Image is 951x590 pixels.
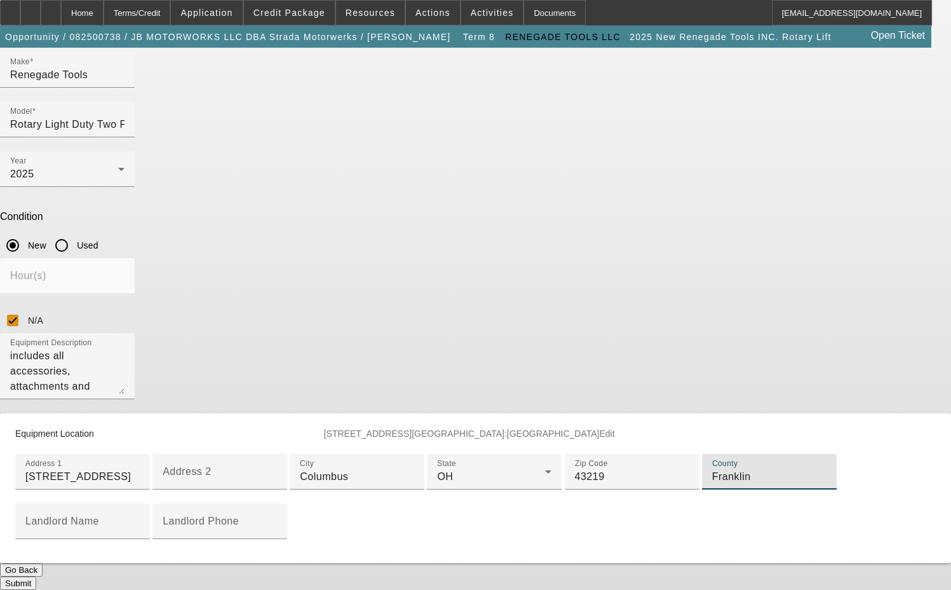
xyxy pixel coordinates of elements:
[25,239,46,252] label: New
[415,8,450,18] span: Actions
[5,32,450,42] span: Opportunity / 082500738 / JB MOTORWORKS LLC DBA Strada Motorwerks / [PERSON_NAME]
[459,25,499,48] button: Term 8
[336,1,405,25] button: Resources
[163,466,212,477] mat-label: Address 2
[437,460,456,468] mat-label: State
[244,1,335,25] button: Credit Package
[575,460,608,468] mat-label: Zip Code
[74,239,98,252] label: Used
[15,429,94,439] span: Equipment Location
[253,8,325,18] span: Credit Package
[10,270,46,281] mat-label: Hour(s)
[712,460,738,468] mat-label: County
[437,471,453,482] span: OH
[406,1,460,25] button: Actions
[163,516,239,526] mat-label: Landlord Phone
[10,107,32,116] mat-label: Model
[463,32,495,42] span: Term 8
[471,8,514,18] span: Activities
[324,429,600,439] span: [STREET_ADDRESS][GEOGRAPHIC_DATA]:[GEOGRAPHIC_DATA]
[25,460,62,468] mat-label: Address 1
[461,1,523,25] button: Activities
[10,339,92,347] mat-label: Equipment Description
[10,58,30,66] mat-label: Make
[25,516,99,526] mat-label: Landlord Name
[866,25,930,46] a: Open Ticket
[502,25,623,48] button: RENEGADE TOOLS LLC
[346,8,395,18] span: Resources
[626,25,834,48] button: 2025 New Renegade Tools INC. Rotary Lift
[505,32,620,42] span: RENEGADE TOOLS LLC
[10,157,27,165] mat-label: Year
[180,8,233,18] span: Application
[10,168,34,179] span: 2025
[171,1,242,25] button: Application
[300,460,314,468] mat-label: City
[630,32,831,42] span: 2025 New Renegade Tools INC. Rotary Lift
[25,314,43,327] label: N/A
[600,429,615,439] span: Edit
